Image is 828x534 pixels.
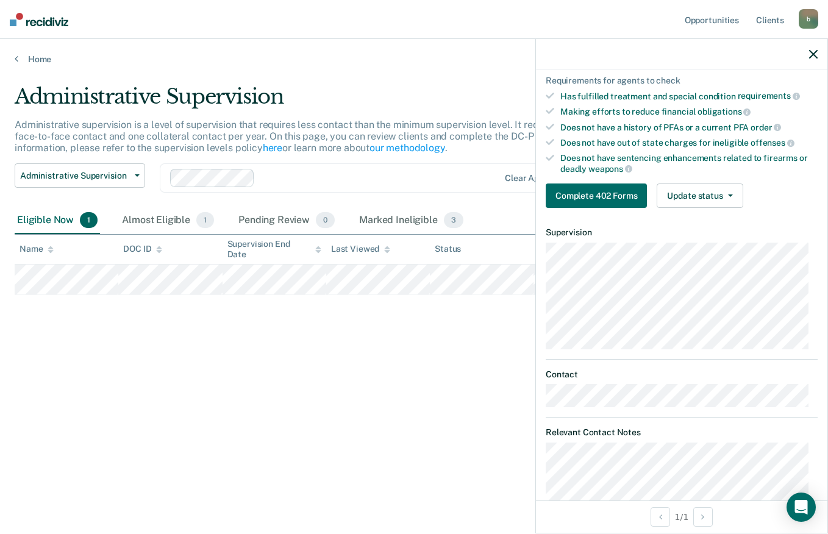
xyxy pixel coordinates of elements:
div: Does not have sentencing enhancements related to firearms or deadly [560,153,818,174]
div: Making efforts to reduce financial [560,106,818,117]
p: Administrative supervision is a level of supervision that requires less contact than the minimum ... [15,119,622,154]
a: our methodology [369,142,445,154]
span: offenses [751,138,794,148]
span: 1 [196,212,214,228]
button: Update status [657,183,743,208]
dt: Supervision [546,227,818,238]
img: Recidiviz [10,13,68,26]
div: Pending Review [236,207,337,234]
div: Does not have out of state charges for ineligible [560,137,818,148]
div: Open Intercom Messenger [787,493,816,522]
span: Administrative Supervision [20,171,130,181]
button: Next Opportunity [693,507,713,527]
button: Previous Opportunity [651,507,670,527]
a: Home [15,54,813,65]
dt: Relevant Contact Notes [546,427,818,438]
div: Marked Ineligible [357,207,466,234]
div: Supervision End Date [227,239,321,260]
div: Clear agents [505,173,557,183]
div: DOC ID [123,244,162,254]
span: 3 [444,212,463,228]
div: Does not have a history of PFAs or a current PFA order [560,122,818,133]
span: 1 [80,212,98,228]
div: Eligible Now [15,207,100,234]
span: weapons [588,164,632,174]
span: 0 [316,212,335,228]
div: Administrative Supervision [15,84,636,119]
span: requirements [738,91,800,101]
div: Name [20,244,54,254]
div: Almost Eligible [120,207,216,234]
div: Status [435,244,461,254]
div: Requirements for agents to check [546,76,818,86]
button: Complete 402 Forms [546,183,647,208]
a: here [263,142,282,154]
a: Navigate to form link [546,183,652,208]
div: Has fulfilled treatment and special condition [560,91,818,102]
div: Last Viewed [331,244,390,254]
dt: Contact [546,369,818,380]
div: 1 / 1 [536,500,827,533]
div: b [799,9,818,29]
span: obligations [698,107,751,116]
